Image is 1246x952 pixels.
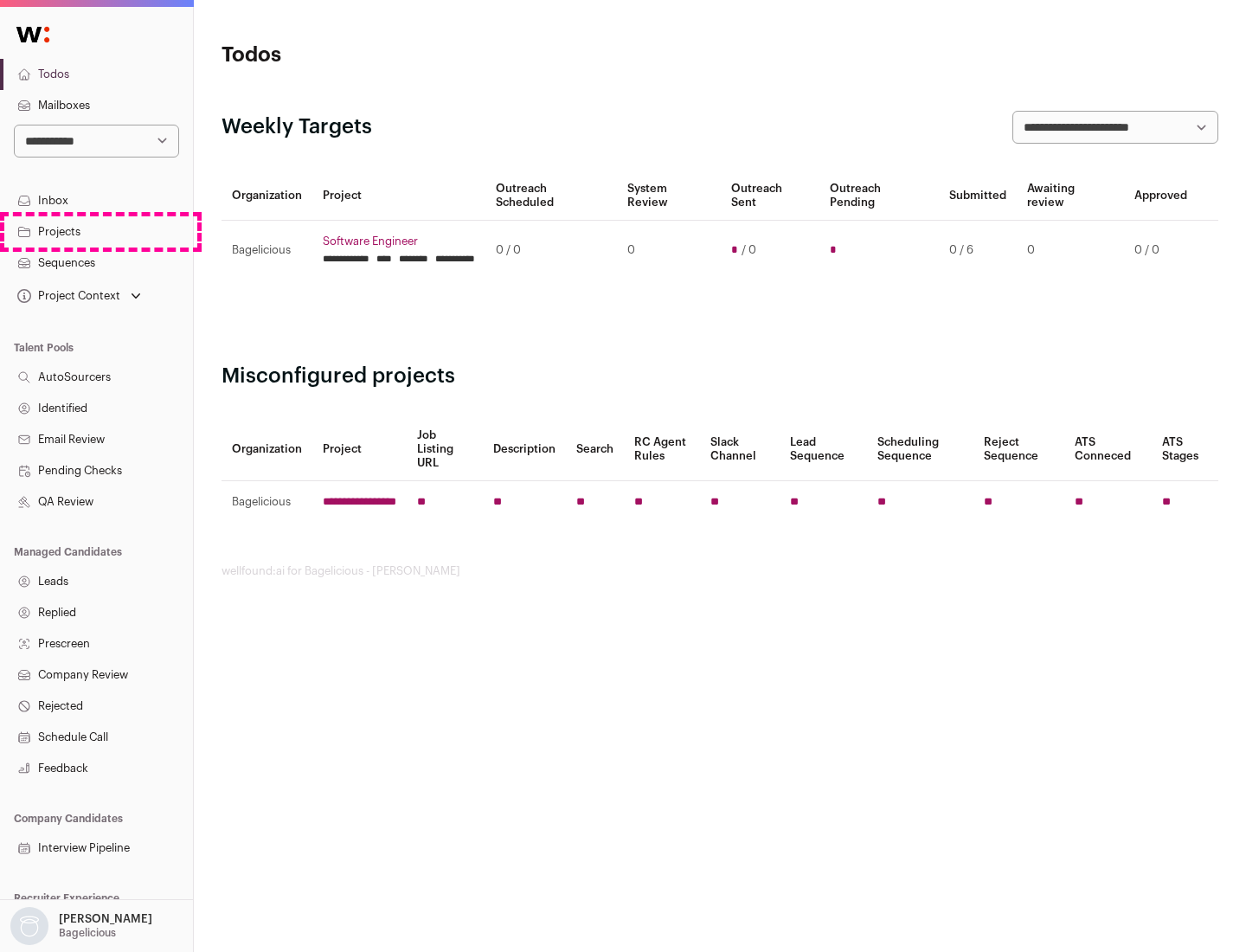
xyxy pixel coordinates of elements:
[1152,418,1218,481] th: ATS Stages
[59,926,116,940] p: Bagelicious
[222,221,312,280] td: Bagelicious
[721,171,820,221] th: Outreach Sent
[485,221,617,280] td: 0 / 0
[483,418,566,481] th: Description
[1124,171,1198,221] th: Approved
[485,171,617,221] th: Outreach Scheduled
[617,171,720,221] th: System Review
[780,418,867,481] th: Lead Sequence
[222,171,312,221] th: Organization
[59,912,152,926] p: [PERSON_NAME]
[323,235,475,248] a: Software Engineer
[222,418,312,481] th: Organization
[939,171,1017,221] th: Submitted
[312,418,407,481] th: Project
[1017,221,1124,280] td: 0
[742,243,756,257] span: / 0
[7,907,156,945] button: Open dropdown
[1064,418,1151,481] th: ATS Conneced
[222,42,554,69] h1: Todos
[624,418,699,481] th: RC Agent Rules
[14,284,145,308] button: Open dropdown
[700,418,780,481] th: Slack Channel
[617,221,720,280] td: 0
[973,418,1065,481] th: Reject Sequence
[1017,171,1124,221] th: Awaiting review
[407,418,483,481] th: Job Listing URL
[7,17,59,52] img: Wellfound
[222,564,1218,578] footer: wellfound:ai for Bagelicious - [PERSON_NAME]
[1124,221,1198,280] td: 0 / 0
[222,363,1218,390] h2: Misconfigured projects
[819,171,938,221] th: Outreach Pending
[867,418,973,481] th: Scheduling Sequence
[939,221,1017,280] td: 0 / 6
[14,289,120,303] div: Project Context
[222,481,312,524] td: Bagelicious
[222,113,372,141] h2: Weekly Targets
[10,907,48,945] img: nopic.png
[566,418,624,481] th: Search
[312,171,485,221] th: Project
